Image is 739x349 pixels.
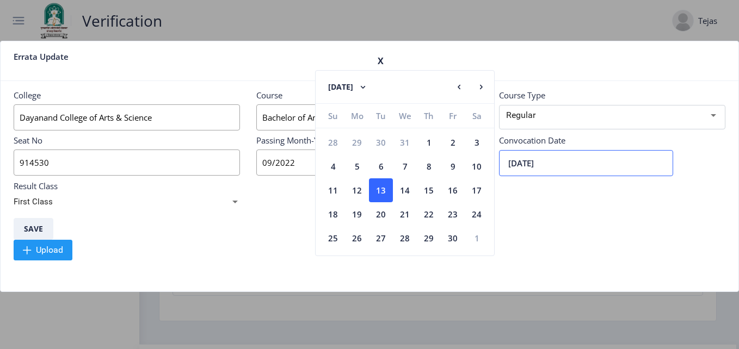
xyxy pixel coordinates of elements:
button: Save [14,218,53,240]
div: 5 [345,154,369,178]
div: 16 [441,178,465,202]
span: Regular [506,110,535,120]
div: 23 [441,202,465,226]
div: 8 [417,154,441,178]
div: Mo [345,104,369,128]
div: 6 [369,154,393,178]
div: 17 [465,178,489,202]
div: 9 [441,154,465,178]
label: Course [256,90,282,101]
label: Seat No [14,135,42,146]
span: Upload [36,245,63,255]
div: We [393,104,417,128]
div: 1 [465,226,489,250]
div: Su [321,104,345,128]
div: 7 [393,154,417,178]
div: 31 [393,130,417,154]
div: 29 [417,226,441,250]
div: 4 [321,154,345,178]
div: 26 [345,226,369,250]
div: 20 [369,202,393,226]
div: 1 [417,130,441,154]
div: 11 [321,178,345,202]
div: Sa [465,104,489,128]
div: 3 [465,130,489,154]
div: 25 [321,226,345,250]
div: Tu [369,104,393,128]
div: 13 [369,178,393,202]
input: course [14,104,240,130]
label: Result Class [14,180,58,191]
div: 10 [465,154,489,178]
label: Convocation Date [499,135,565,146]
label: Course Type [499,90,545,101]
div: 28 [321,130,345,154]
div: 29 [345,130,369,154]
div: 18 [321,202,345,226]
div: 27 [369,226,393,250]
div: 30 [441,226,465,250]
h3: X [378,50,725,72]
label: College [14,90,41,101]
div: 15 [417,178,441,202]
div: 30 [369,130,393,154]
div: 22 [417,202,441,226]
div: Errata Update [5,50,369,72]
button: [DATE] [318,76,379,98]
div: 2 [441,130,465,154]
input: Select date [499,150,673,176]
div: Th [417,104,441,128]
div: 12 [345,178,369,202]
label: Passing Month-Year [256,135,330,146]
div: 28 [393,226,417,250]
input: course [256,104,483,130]
div: 24 [465,202,489,226]
div: 14 [393,178,417,202]
div: Fr [441,104,465,128]
span: First Class [14,197,53,207]
div: 21 [393,202,417,226]
div: 19 [345,202,369,226]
